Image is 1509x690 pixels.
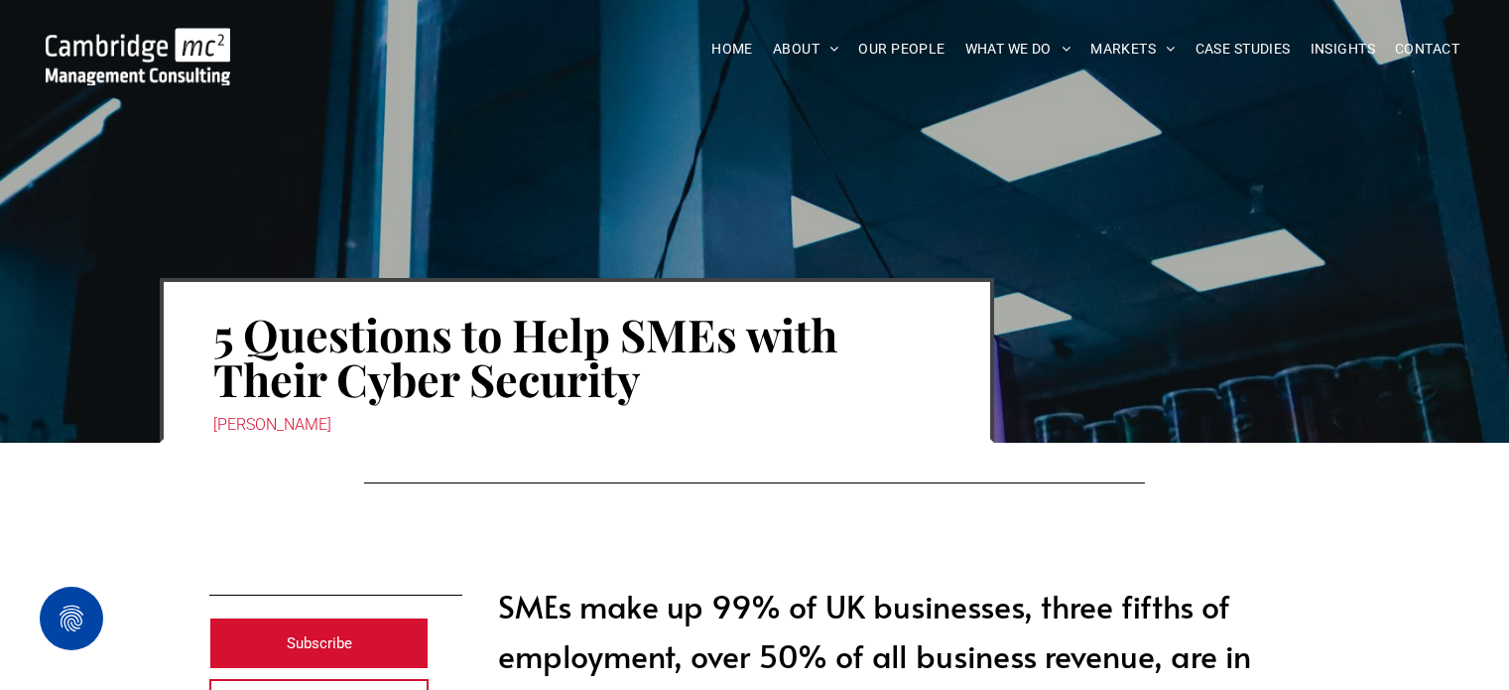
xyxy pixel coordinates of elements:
[213,310,941,403] h1: 5 Questions to Help SMEs with Their Cyber Security
[46,28,230,85] img: Go to Homepage
[1186,34,1301,65] a: CASE STUDIES
[209,618,430,669] a: Subscribe
[1385,34,1469,65] a: CONTACT
[287,619,352,668] span: Subscribe
[46,31,230,52] a: Your Business Transformed | Cambridge Management Consulting
[763,34,849,65] a: ABOUT
[1080,34,1185,65] a: MARKETS
[848,34,954,65] a: OUR PEOPLE
[955,34,1081,65] a: WHAT WE DO
[1301,34,1385,65] a: INSIGHTS
[213,411,941,439] div: [PERSON_NAME]
[701,34,763,65] a: HOME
